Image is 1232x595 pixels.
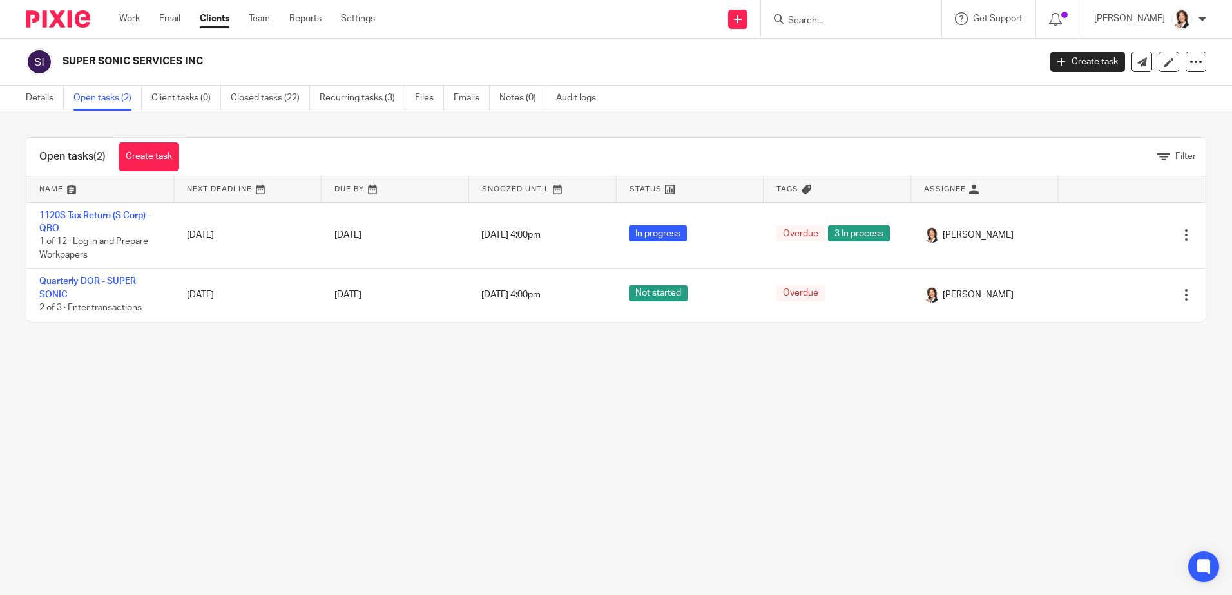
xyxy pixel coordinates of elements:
a: 1120S Tax Return (S Corp) - QBO [39,211,151,233]
img: Pixie [26,10,90,28]
a: Closed tasks (22) [231,86,310,111]
span: 3 In process [828,225,890,241]
a: Settings [341,12,375,25]
span: [PERSON_NAME] [943,229,1014,241]
span: Overdue [776,285,825,301]
span: Overdue [776,225,825,241]
span: Snoozed Until [482,185,550,193]
span: Not started [629,285,688,301]
span: (2) [93,151,106,162]
span: In progress [629,225,687,241]
a: Reports [289,12,322,25]
img: BW%20Website%203%20-%20square.jpg [924,287,939,303]
a: Team [249,12,270,25]
p: [PERSON_NAME] [1094,12,1165,25]
span: [DATE] 4:00pm [481,231,541,240]
a: Open tasks (2) [73,86,142,111]
a: Notes (0) [499,86,546,111]
a: Quarterly DOR - SUPER SONIC [39,277,136,299]
a: Email [159,12,180,25]
h2: SUPER SONIC SERVICES INC [63,55,837,68]
img: svg%3E [26,48,53,75]
span: [DATE] 4:00pm [481,290,541,299]
span: 2 of 3 · Enter transactions [39,303,142,312]
img: BW%20Website%203%20-%20square.jpg [1171,9,1192,30]
a: Recurring tasks (3) [320,86,405,111]
span: Get Support [973,14,1023,23]
span: [DATE] [334,290,361,299]
span: Status [630,185,662,193]
a: Client tasks (0) [151,86,221,111]
a: Clients [200,12,229,25]
a: Details [26,86,64,111]
td: [DATE] [174,202,322,269]
span: [DATE] [334,231,361,240]
span: 1 of 12 · Log in and Prepare Workpapers [39,237,148,260]
a: Files [415,86,444,111]
a: Audit logs [556,86,606,111]
a: Create task [119,142,179,171]
span: Tags [776,185,798,193]
a: Create task [1050,52,1125,72]
a: Work [119,12,140,25]
h1: Open tasks [39,150,106,164]
td: [DATE] [174,269,322,321]
a: Emails [454,86,490,111]
img: BW%20Website%203%20-%20square.jpg [924,227,939,243]
span: [PERSON_NAME] [943,288,1014,301]
input: Search [787,15,903,27]
span: Filter [1175,152,1196,161]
